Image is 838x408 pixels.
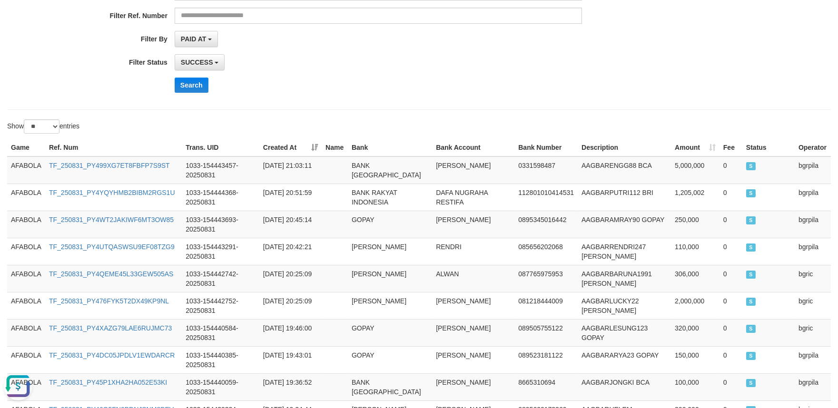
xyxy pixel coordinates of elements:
a: TF_250831_PY4YQYHMB2BIBM2RGS1U [49,189,175,196]
td: 2,000,000 [671,292,720,319]
span: SUCCESS [746,271,756,279]
span: SUCCESS [746,298,756,306]
td: bgric [795,265,831,292]
th: Bank Account [432,139,514,156]
span: SUCCESS [746,379,756,387]
a: TF_250831_PY4XAZG79LAE6RUJMC73 [49,324,172,332]
td: AAGBARPUTRI112 BRI [578,184,671,211]
td: GOPAY [348,319,432,346]
td: [PERSON_NAME] [432,156,514,184]
td: [PERSON_NAME] [348,265,432,292]
td: 320,000 [671,319,720,346]
span: SUCCESS [746,189,756,197]
td: [PERSON_NAME] [348,292,432,319]
button: PAID AT [175,31,218,47]
th: Created At: activate to sort column ascending [259,139,322,156]
td: 100,000 [671,373,720,400]
td: 0331598487 [514,156,578,184]
td: 085656202068 [514,238,578,265]
td: 1033-154443693-20250831 [182,211,259,238]
td: 110,000 [671,238,720,265]
td: 1033-154443457-20250831 [182,156,259,184]
td: 1033-154440584-20250831 [182,319,259,346]
td: 1033-154440059-20250831 [182,373,259,400]
td: 250,000 [671,211,720,238]
th: Game [7,139,45,156]
a: TF_250831_PY4UTQASWSU9EF08TZG9 [49,243,175,251]
td: [PERSON_NAME] [432,292,514,319]
th: Bank Number [514,139,578,156]
th: Bank [348,139,432,156]
td: AFABOLA [7,346,45,373]
td: DAFA NUGRAHA RESTIFA [432,184,514,211]
td: ALWAN [432,265,514,292]
td: 150,000 [671,346,720,373]
td: 0 [720,346,742,373]
td: bgrpila [795,373,831,400]
td: GOPAY [348,211,432,238]
td: bgric [795,319,831,346]
td: 1033-154444368-20250831 [182,184,259,211]
td: 0 [720,156,742,184]
td: bgrpila [795,238,831,265]
td: 0895345016442 [514,211,578,238]
td: AAGBARJONGKI BCA [578,373,671,400]
span: PAID AT [181,35,206,43]
a: TF_250831_PY499XG7ET8FBFP7S9ST [49,162,170,169]
td: 8665310694 [514,373,578,400]
td: [DATE] 20:25:09 [259,292,322,319]
td: [PERSON_NAME] [432,346,514,373]
td: AFABOLA [7,156,45,184]
td: AAGBARAMRAY90 GOPAY [578,211,671,238]
td: [PERSON_NAME] [432,319,514,346]
td: 1033-154442752-20250831 [182,292,259,319]
td: 0 [720,184,742,211]
td: 0 [720,319,742,346]
span: SUCCESS [746,325,756,333]
td: bgric [795,292,831,319]
td: RENDRI [432,238,514,265]
td: [DATE] 20:45:14 [259,211,322,238]
td: AFABOLA [7,292,45,319]
td: [DATE] 19:36:52 [259,373,322,400]
th: Ref. Num [45,139,182,156]
th: Fee [720,139,742,156]
td: BANK [GEOGRAPHIC_DATA] [348,156,432,184]
th: Operator [795,139,831,156]
td: 112801010414531 [514,184,578,211]
td: AFABOLA [7,211,45,238]
span: SUCCESS [746,216,756,224]
span: SUCCESS [746,352,756,360]
td: 0 [720,211,742,238]
td: [DATE] 20:25:09 [259,265,322,292]
td: 306,000 [671,265,720,292]
th: Status [742,139,795,156]
td: AFABOLA [7,319,45,346]
td: AFABOLA [7,184,45,211]
td: 1033-154443291-20250831 [182,238,259,265]
span: SUCCESS [746,243,756,252]
td: bgrpila [795,346,831,373]
a: TF_250831_PY45P1XHA2HA052E53KI [49,379,167,386]
span: SUCCESS [181,58,213,66]
select: Showentries [24,119,59,134]
td: [PERSON_NAME] [348,238,432,265]
a: TF_250831_PY4WT2JAKIWF6MT3OW85 [49,216,174,223]
th: Name [322,139,348,156]
td: AAGBARENGG88 BCA [578,156,671,184]
td: bgrpila [795,211,831,238]
th: Amount: activate to sort column ascending [671,139,720,156]
td: 0 [720,265,742,292]
td: 0 [720,292,742,319]
label: Show entries [7,119,79,134]
td: 089523181122 [514,346,578,373]
th: Description [578,139,671,156]
td: 081218444009 [514,292,578,319]
td: [DATE] 20:42:21 [259,238,322,265]
td: bgrpila [795,156,831,184]
td: 087765975953 [514,265,578,292]
button: Search [175,78,208,93]
td: 1,205,002 [671,184,720,211]
td: [DATE] 21:03:11 [259,156,322,184]
td: AAGBARARYA23 GOPAY [578,346,671,373]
